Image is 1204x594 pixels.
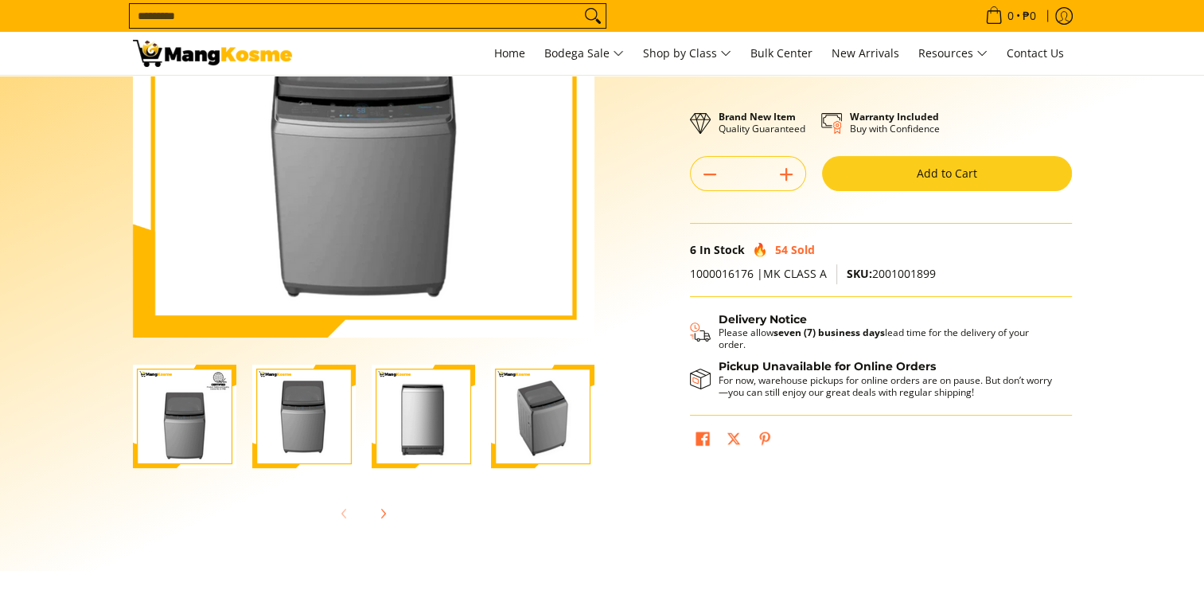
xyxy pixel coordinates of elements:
[910,32,996,75] a: Resources
[723,428,745,455] a: Post on X
[719,326,1056,350] p: Please allow lead time for the delivery of your order.
[1020,10,1038,21] span: ₱0
[691,162,729,187] button: Subtract
[719,312,807,326] strong: Delivery Notice
[643,44,731,64] span: Shop by Class
[719,374,1056,398] p: For now, warehouse pickups for online orders are on pause. But don’t worry—you can still enjoy ou...
[491,365,594,468] img: Midea 8.5 KG Fully Automatic Top Load Washing Machine (Class A)-4
[133,40,292,67] img: Midea 8.5 KG Fully Automatic Washing Machine l Mang Kosme
[690,313,1056,351] button: Shipping & Delivery
[775,242,788,257] span: 54
[850,110,939,123] strong: Warranty Included
[690,266,827,281] span: 1000016176 |MK CLASS A
[308,32,1072,75] nav: Main Menu
[754,428,776,455] a: Pin on Pinterest
[980,7,1041,25] span: •
[372,365,475,468] img: Midea 8.5 KG Fully Automatic Top Load Washing Machine (Class A)-3
[832,45,899,61] span: New Arrivals
[719,111,805,135] p: Quality Guaranteed
[750,45,812,61] span: Bulk Center
[544,44,624,64] span: Bodega Sale
[365,496,400,531] button: Next
[1007,45,1064,61] span: Contact Us
[690,242,696,257] span: 6
[742,32,820,75] a: Bulk Center
[918,44,988,64] span: Resources
[494,45,525,61] span: Home
[824,32,907,75] a: New Arrivals
[486,32,533,75] a: Home
[536,32,632,75] a: Bodega Sale
[719,359,936,373] strong: Pickup Unavailable for Online Orders
[847,266,872,281] span: SKU:
[847,266,936,281] span: 2001001899
[692,428,714,455] a: Share on Facebook
[719,110,796,123] strong: Brand New Item
[822,156,1072,191] button: Add to Cart
[773,326,885,339] strong: seven (7) business days
[850,111,940,135] p: Buy with Confidence
[999,32,1072,75] a: Contact Us
[699,242,745,257] span: In Stock
[1005,10,1016,21] span: 0
[791,242,815,257] span: Sold
[635,32,739,75] a: Shop by Class
[767,162,805,187] button: Add
[580,4,606,28] button: Search
[252,365,356,468] img: Midea 8.5 KG Fully Automatic Top Load Washing Machine (Class A)-2
[133,365,236,468] img: Midea 8.5 KG Fully Automatic Top Load Washing Machine (Class A)-1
